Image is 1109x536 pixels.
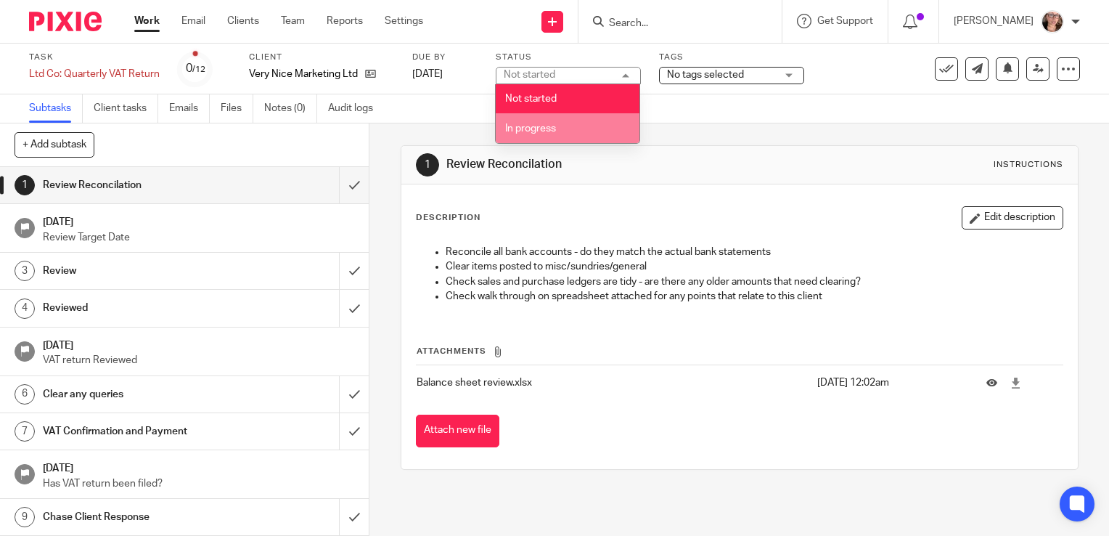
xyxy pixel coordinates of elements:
p: Clear items posted to misc/sundries/general [446,259,1063,274]
p: Description [416,212,480,224]
a: Emails [169,94,210,123]
span: Attachments [417,347,486,355]
div: 3 [15,261,35,281]
img: Louise.jpg [1041,10,1064,33]
p: Check walk through on spreadsheet attached for any points that relate to this client [446,289,1063,304]
h1: Reviewed [43,297,231,319]
p: Review Target Date [43,230,355,245]
div: 6 [15,384,35,405]
h1: Review Reconcilation [43,174,231,196]
h1: Review Reconcilation [446,157,770,172]
div: 9 [15,507,35,527]
a: Team [281,14,305,28]
a: Subtasks [29,94,83,123]
a: Email [181,14,205,28]
small: /12 [192,65,205,73]
h1: Review [43,260,231,282]
a: Download [1010,375,1021,390]
p: [PERSON_NAME] [954,14,1034,28]
div: Instructions [994,159,1063,171]
label: Due by [412,52,478,63]
input: Search [607,17,738,31]
div: 7 [15,421,35,442]
p: Reconcile all bank accounts - do they match the actual bank statements [446,245,1063,259]
p: Has VAT return been filed? [43,476,355,491]
a: Client tasks [94,94,158,123]
a: Clients [227,14,259,28]
p: VAT return Reviewed [43,353,355,368]
span: Get Support [817,16,873,26]
h1: [DATE] [43,335,355,353]
button: Attach new file [416,415,499,447]
a: Settings [385,14,423,28]
button: + Add subtask [15,132,94,157]
p: Balance sheet review.xlsx [417,375,809,390]
p: Check sales and purchase ledgers are tidy - are there any older amounts that need clearing? [446,275,1063,289]
a: Reports [327,14,363,28]
button: Edit description [962,206,1063,230]
h1: Chase Client Response [43,506,231,528]
div: 4 [15,299,35,319]
div: 0 [186,60,205,77]
div: 1 [15,175,35,195]
label: Tags [659,52,804,63]
label: Task [29,52,160,63]
h1: [DATE] [43,458,355,476]
span: Not started [505,94,557,104]
span: No tags selected [667,70,744,80]
div: Not started [504,70,555,80]
label: Client [249,52,394,63]
label: Status [496,52,641,63]
a: Audit logs [328,94,384,123]
a: Files [221,94,253,123]
h1: [DATE] [43,211,355,230]
a: Notes (0) [264,94,317,123]
h1: VAT Confirmation and Payment [43,421,231,442]
h1: Clear any queries [43,383,231,405]
img: Pixie [29,12,102,31]
div: Ltd Co: Quarterly VAT Return [29,67,160,81]
a: Work [134,14,160,28]
span: [DATE] [412,69,443,79]
p: [DATE] 12:02am [817,375,965,390]
p: Very Nice Marketing Ltd [249,67,358,81]
div: 1 [416,153,439,176]
span: In progress [505,123,556,134]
